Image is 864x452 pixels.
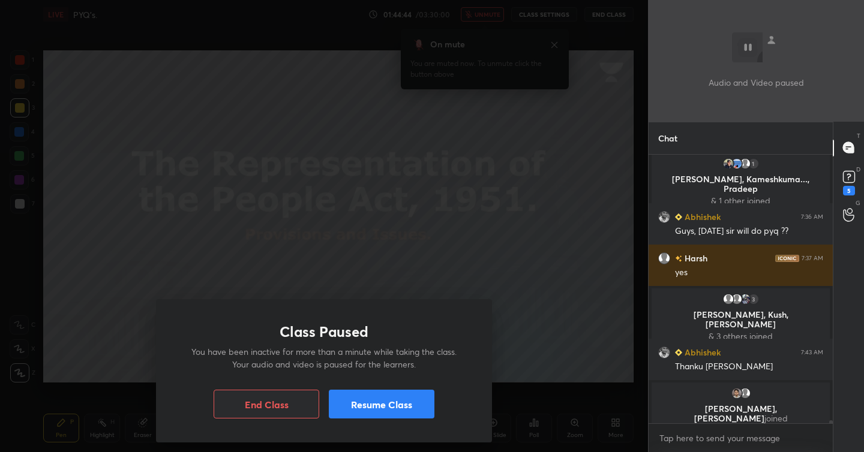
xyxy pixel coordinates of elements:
[739,158,751,170] img: default.png
[675,213,682,221] img: Learner_Badge_beginner_1_8b307cf2a0.svg
[801,348,823,355] div: 7:43 AM
[722,158,734,170] img: 2d36a70989fb494b879b802e69d5b11e.jpg
[659,310,823,329] p: [PERSON_NAME], Kush, [PERSON_NAME]
[775,254,799,261] img: iconic-dark.1390631f.png
[675,361,823,373] div: Thanku [PERSON_NAME]
[682,210,721,223] h6: Abhishek
[649,155,833,424] div: grid
[682,346,721,358] h6: Abhishek
[659,196,823,206] p: & 1 other joined
[659,332,823,341] p: & 3 others joined
[675,255,682,262] img: no-rating-badge.077c3623.svg
[731,293,743,305] img: default.png
[764,412,788,424] span: joined
[731,158,743,170] img: 3
[682,252,707,264] h6: Harsh
[280,323,368,340] h1: Class Paused
[214,390,319,418] button: End Class
[675,349,682,356] img: Learner_Badge_beginner_1_8b307cf2a0.svg
[659,404,823,423] p: [PERSON_NAME], [PERSON_NAME]
[659,174,823,194] p: [PERSON_NAME], Kameshkuma..., Pradeep
[739,387,751,399] img: default.png
[675,267,823,279] div: yes
[739,293,751,305] img: 3
[731,387,743,399] img: cfaa58ecf94243ba9e5e69e285685e9d.jpg
[722,293,734,305] img: default.png
[185,345,463,370] p: You have been inactive for more than a minute while taking the class. Your audio and video is pau...
[802,254,823,261] div: 7:37 AM
[843,186,855,195] div: 5
[748,158,760,170] div: 1
[649,122,687,154] p: Chat
[857,131,860,140] p: T
[658,252,670,264] img: default.png
[801,213,823,220] div: 7:36 AM
[748,293,760,305] div: 3
[709,76,804,89] p: Audio and Video paused
[675,225,823,237] div: Guys, [DATE] sir will do pyq ??
[856,165,860,174] p: D
[658,210,670,222] img: 206d75da9c034f4ca659aeb246a03329.jpg
[329,390,434,418] button: Resume Class
[658,346,670,358] img: 206d75da9c034f4ca659aeb246a03329.jpg
[856,198,860,207] p: G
